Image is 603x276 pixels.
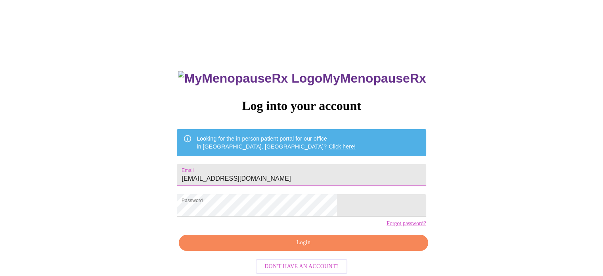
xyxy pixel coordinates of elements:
[256,259,347,274] button: Don't have an account?
[254,262,349,269] a: Don't have an account?
[178,71,322,86] img: MyMenopauseRx Logo
[177,98,426,113] h3: Log into your account
[264,262,339,272] span: Don't have an account?
[387,220,426,227] a: Forgot password?
[178,71,426,86] h3: MyMenopauseRx
[179,235,428,251] button: Login
[329,143,356,150] a: Click here!
[197,131,356,154] div: Looking for the in person patient portal for our office in [GEOGRAPHIC_DATA], [GEOGRAPHIC_DATA]?
[188,238,419,248] span: Login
